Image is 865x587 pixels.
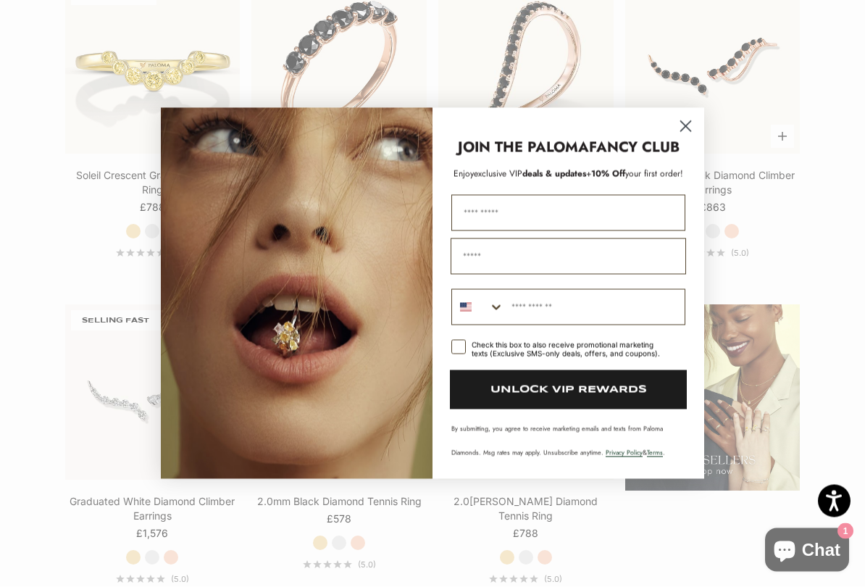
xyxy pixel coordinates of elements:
button: Close dialog [673,114,698,139]
strong: JOIN THE PALOMA [458,137,589,158]
button: Search Countries [452,290,504,325]
a: Privacy Policy [606,448,643,457]
img: United States [460,301,472,313]
img: Loading... [161,108,432,479]
span: deals & updates [474,167,586,180]
input: Email [451,238,686,275]
span: 10% Off [591,167,625,180]
a: Terms [647,448,663,457]
strong: FANCY CLUB [589,137,680,158]
p: By submitting, you agree to receive marketing emails and texts from Paloma Diamonds. Msg rates ma... [451,424,685,457]
button: UNLOCK VIP REWARDS [450,370,687,409]
input: Phone Number [504,290,685,325]
span: Enjoy [454,167,474,180]
input: First Name [451,195,685,231]
span: & . [606,448,665,457]
span: + your first order! [586,167,683,180]
span: exclusive VIP [474,167,522,180]
div: Check this box to also receive promotional marketing texts (Exclusive SMS-only deals, offers, and... [472,341,668,358]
